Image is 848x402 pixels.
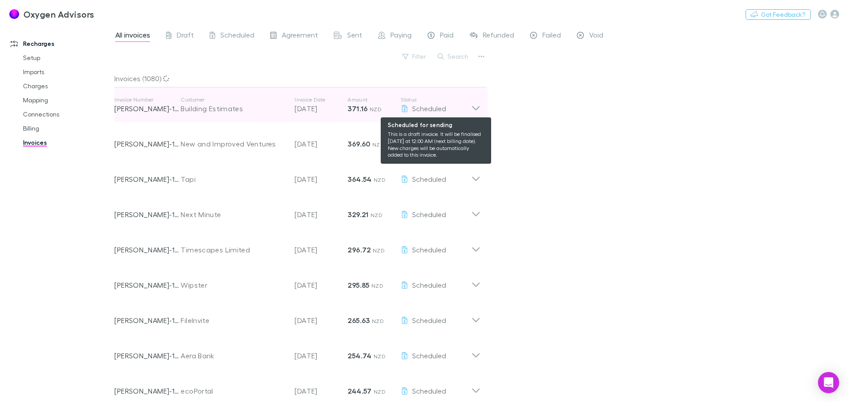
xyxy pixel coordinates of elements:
p: [PERSON_NAME]-1060 [114,139,181,149]
span: NZD [372,318,384,324]
button: Search [433,51,473,62]
p: [DATE] [295,315,348,326]
h3: Oxygen Advisors [23,9,95,19]
a: Charges [14,79,119,93]
p: [DATE] [295,139,348,149]
span: Failed [542,30,561,42]
div: [PERSON_NAME]-1059Wipster[DATE]295.85 NZDScheduled [107,264,488,299]
p: Status [401,96,471,103]
p: [PERSON_NAME]-1057 [114,209,181,220]
a: Imports [14,65,119,79]
span: Scheduled [220,30,254,42]
span: Scheduled [412,316,446,324]
span: Scheduled [412,245,446,254]
span: Scheduled [412,387,446,395]
span: Scheduled [412,139,446,148]
p: [PERSON_NAME]-1052 [114,315,181,326]
span: NZD [374,388,386,395]
span: NZD [371,282,383,289]
span: Scheduled [412,104,446,113]
span: NZD [374,177,386,183]
span: NZD [371,212,382,218]
div: Building Estimates [181,103,286,114]
p: [PERSON_NAME]-1086 [114,103,181,114]
p: [DATE] [295,209,348,220]
p: [DATE] [295,280,348,290]
span: NZD [370,106,382,113]
div: [PERSON_NAME]-1060New and Improved Ventures[DATE]369.60 NZDScheduled [107,123,488,158]
strong: 265.63 [348,316,370,325]
span: NZD [374,353,386,360]
p: [PERSON_NAME]-1067 [114,174,181,184]
p: [DATE] [295,386,348,396]
p: Invoice Number [114,96,181,103]
strong: 254.74 [348,351,371,360]
img: Oxygen Advisors's Logo [9,9,20,19]
div: Timescapes Limited [181,244,286,255]
span: NZD [372,141,384,148]
div: [PERSON_NAME]-1057Next Minute[DATE]329.21 NZDScheduled [107,193,488,229]
strong: 369.60 [348,139,370,148]
div: [PERSON_NAME]-1067Tapi[DATE]364.54 NZDScheduled [107,158,488,193]
p: [DATE] [295,174,348,184]
span: Sent [347,30,362,42]
span: Paying [390,30,412,42]
div: Aera Bank [181,350,286,361]
p: [DATE] [295,103,348,114]
a: Recharges [2,37,119,51]
p: [DATE] [295,350,348,361]
a: Connections [14,107,119,121]
a: Oxygen Advisors [4,4,99,25]
div: Next Minute [181,209,286,220]
div: Wipster [181,280,286,290]
div: [PERSON_NAME]-1073Aera Bank[DATE]254.74 NZDScheduled [107,334,488,370]
span: All invoices [115,30,150,42]
span: Scheduled [412,351,446,360]
p: [PERSON_NAME]-1099 [114,244,181,255]
strong: 296.72 [348,245,371,254]
button: Got Feedback? [746,9,811,20]
div: Tapi [181,174,286,184]
div: ecoPortal [181,386,286,396]
a: Setup [14,51,119,65]
p: [PERSON_NAME]-1092 [114,386,181,396]
a: Invoices [14,135,119,150]
div: [PERSON_NAME]-1052FileInvite[DATE]265.63 NZDScheduled [107,299,488,334]
span: Scheduled [412,281,446,289]
p: [PERSON_NAME]-1073 [114,350,181,361]
span: Draft [177,30,194,42]
strong: 329.21 [348,210,368,219]
span: Paid [440,30,454,42]
p: Invoice Date [295,96,348,103]
p: [PERSON_NAME]-1059 [114,280,181,290]
p: Customer [181,96,286,103]
div: New and Improved Ventures [181,139,286,149]
strong: 371.16 [348,104,367,113]
a: Billing [14,121,119,135]
span: Scheduled [412,210,446,218]
p: [DATE] [295,244,348,255]
strong: 244.57 [348,387,371,395]
div: [PERSON_NAME]-1099Timescapes Limited[DATE]296.72 NZDScheduled [107,229,488,264]
div: Invoice Number[PERSON_NAME]-1086CustomerBuilding EstimatesInvoice Date[DATE]Amount371.16 NZDStatus [107,87,488,123]
strong: 364.54 [348,175,371,184]
div: FileInvite [181,315,286,326]
strong: 295.85 [348,281,369,289]
a: Mapping [14,93,119,107]
button: Filter [398,51,432,62]
span: Scheduled [412,175,446,183]
span: Refunded [483,30,514,42]
p: Amount [348,96,401,103]
div: Open Intercom Messenger [818,372,839,393]
span: Void [589,30,603,42]
span: NZD [373,247,385,254]
span: Agreement [282,30,318,42]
